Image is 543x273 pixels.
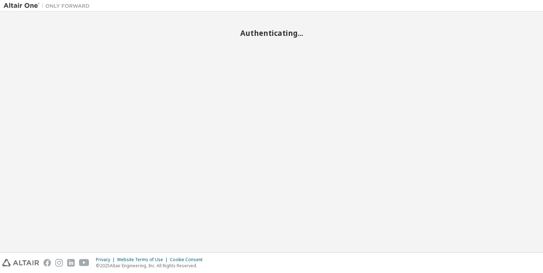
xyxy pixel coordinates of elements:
[170,257,207,263] div: Cookie Consent
[4,2,93,9] img: Altair One
[43,259,51,267] img: facebook.svg
[2,259,39,267] img: altair_logo.svg
[96,263,207,269] p: © 2025 Altair Engineering, Inc. All Rights Reserved.
[4,28,539,38] h2: Authenticating...
[79,259,89,267] img: youtube.svg
[96,257,117,263] div: Privacy
[117,257,170,263] div: Website Terms of Use
[67,259,75,267] img: linkedin.svg
[55,259,63,267] img: instagram.svg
